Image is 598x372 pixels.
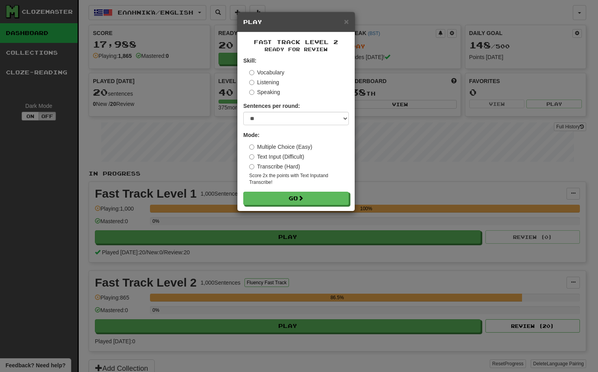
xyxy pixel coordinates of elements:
small: Score 2x the points with Text Input and Transcribe ! [249,172,349,186]
input: Transcribe (Hard) [249,164,254,169]
h5: Play [243,18,349,26]
button: Go [243,192,349,205]
input: Speaking [249,90,254,95]
label: Sentences per round: [243,102,300,110]
span: Fast Track Level 2 [254,39,338,45]
input: Text Input (Difficult) [249,154,254,159]
span: × [344,17,349,26]
input: Vocabulary [249,70,254,75]
input: Multiple Choice (Easy) [249,144,254,150]
strong: Skill: [243,57,256,64]
input: Listening [249,80,254,85]
label: Multiple Choice (Easy) [249,143,312,151]
label: Text Input (Difficult) [249,153,304,161]
label: Listening [249,78,279,86]
label: Speaking [249,88,280,96]
button: Close [344,17,349,26]
label: Transcribe (Hard) [249,163,300,170]
small: Ready for Review [243,46,349,53]
strong: Mode: [243,132,259,138]
label: Vocabulary [249,68,284,76]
